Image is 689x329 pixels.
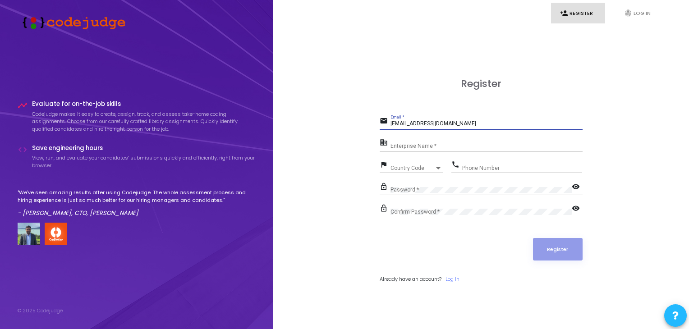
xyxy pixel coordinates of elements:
input: Email [390,121,583,127]
div: © 2025 Codejudge [18,307,63,315]
input: Phone Number [462,165,582,171]
span: Country Code [390,165,435,171]
input: Enterprise Name [390,143,583,149]
p: View, run, and evaluate your candidates’ submissions quickly and efficiently, right from your bro... [32,154,256,169]
mat-icon: flag [380,160,390,171]
mat-icon: visibility [572,182,583,193]
a: Log In [446,275,459,283]
span: Already have an account? [380,275,441,283]
mat-icon: lock_outline [380,182,390,193]
a: fingerprintLog In [615,3,669,24]
img: company-logo [45,223,67,245]
mat-icon: visibility [572,204,583,215]
h4: Evaluate for on-the-job skills [32,101,256,108]
em: - [PERSON_NAME], CTO, [PERSON_NAME] [18,209,138,217]
mat-icon: email [380,116,390,127]
mat-icon: business [380,138,390,149]
i: person_add [560,9,568,17]
h3: Register [380,78,583,90]
a: person_addRegister [551,3,605,24]
h4: Save engineering hours [32,145,256,152]
i: code [18,145,28,155]
i: timeline [18,101,28,110]
mat-icon: lock_outline [380,204,390,215]
img: user image [18,223,40,245]
mat-icon: phone [451,160,462,171]
p: "We've seen amazing results after using Codejudge. The whole assessment process and hiring experi... [18,189,256,204]
p: Codejudge makes it easy to create, assign, track, and assess take-home coding assignments. Choose... [32,110,256,133]
i: fingerprint [624,9,632,17]
button: Register [533,238,583,260]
